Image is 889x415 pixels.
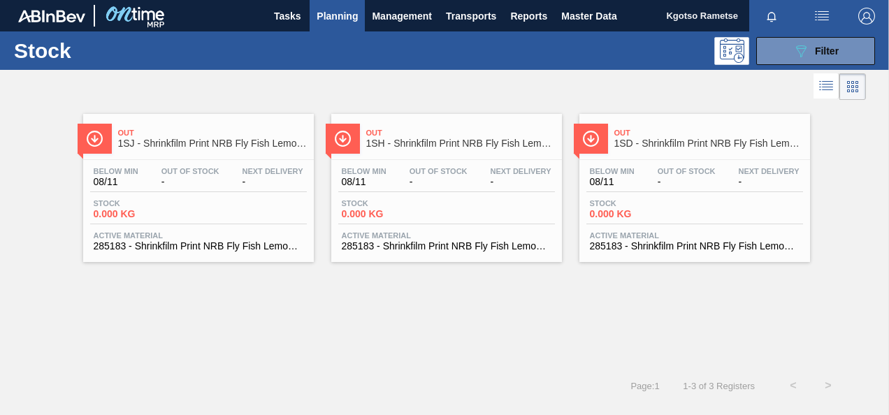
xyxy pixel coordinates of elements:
span: Below Min [342,167,386,175]
span: Planning [317,8,358,24]
span: Stock [94,199,191,207]
span: - [658,177,716,187]
a: ÍconeOut1SD - Shrinkfilm Print NRB Fly Fish Lemon PUBelow Min08/11Out Of Stock-Next Delivery-Stoc... [569,103,817,262]
span: 1SH - Shrinkfilm Print NRB Fly Fish Lemon PU [366,138,555,149]
a: ÍconeOut1SH - Shrinkfilm Print NRB Fly Fish Lemon PUBelow Min08/11Out Of Stock-Next Delivery-Stoc... [321,103,569,262]
button: > [811,368,846,403]
button: Notifications [749,6,794,26]
span: Stock [590,199,688,207]
span: Active Material [342,231,551,240]
span: Next Delivery [243,167,303,175]
span: - [161,177,219,187]
span: 285183 - Shrinkfilm Print NRB Fly Fish Lemon PU [590,241,800,252]
span: Active Material [590,231,800,240]
span: 0.000 KG [94,209,191,219]
a: ÍconeOut1SJ - Shrinkfilm Print NRB Fly Fish Lemon PUBelow Min08/11Out Of Stock-Next Delivery-Stoc... [73,103,321,262]
span: 285183 - Shrinkfilm Print NRB Fly Fish Lemon PU [94,241,303,252]
span: Next Delivery [491,167,551,175]
span: Below Min [94,167,138,175]
span: Below Min [590,167,635,175]
span: 08/11 [94,177,138,187]
span: Page : 1 [630,381,659,391]
img: Logout [858,8,875,24]
span: 0.000 KG [342,209,440,219]
div: List Vision [814,73,839,100]
span: Out [614,129,803,137]
span: 1SD - Shrinkfilm Print NRB Fly Fish Lemon PU [614,138,803,149]
span: Out Of Stock [658,167,716,175]
span: Master Data [561,8,616,24]
span: 1SJ - Shrinkfilm Print NRB Fly Fish Lemon PU [118,138,307,149]
span: 08/11 [590,177,635,187]
span: Out Of Stock [161,167,219,175]
span: Filter [815,45,839,57]
span: 1 - 3 of 3 Registers [681,381,755,391]
span: Tasks [272,8,303,24]
span: Out [366,129,555,137]
div: Card Vision [839,73,866,100]
div: Programming: no user selected [714,37,749,65]
span: - [410,177,468,187]
span: - [739,177,800,187]
span: Transports [446,8,496,24]
span: Next Delivery [739,167,800,175]
h1: Stock [14,43,207,59]
span: Management [372,8,432,24]
img: Ícone [582,130,600,147]
span: Stock [342,199,440,207]
span: Out [118,129,307,137]
span: Active Material [94,231,303,240]
button: Filter [756,37,875,65]
img: Ícone [86,130,103,147]
span: 08/11 [342,177,386,187]
span: - [243,177,303,187]
span: - [491,177,551,187]
button: < [776,368,811,403]
img: userActions [814,8,830,24]
span: Reports [510,8,547,24]
img: TNhmsLtSVTkK8tSr43FrP2fwEKptu5GPRR3wAAAABJRU5ErkJggg== [18,10,85,22]
span: Out Of Stock [410,167,468,175]
span: 285183 - Shrinkfilm Print NRB Fly Fish Lemon PU [342,241,551,252]
span: 0.000 KG [590,209,688,219]
img: Ícone [334,130,352,147]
